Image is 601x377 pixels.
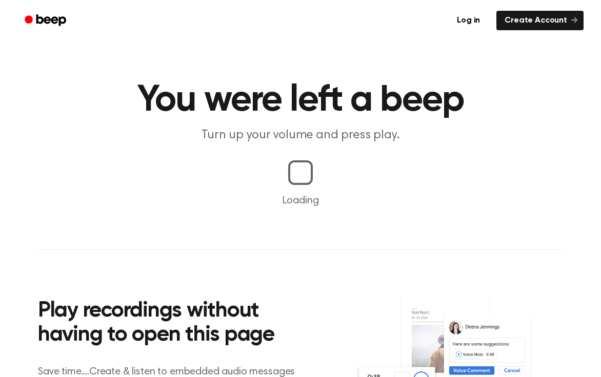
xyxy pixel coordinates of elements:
[38,299,314,348] h2: Play recordings without having to open this page
[104,127,497,144] p: Turn up your volume and press play.
[17,11,75,31] a: Beep
[38,82,563,119] h1: You were left a beep
[447,9,490,32] a: Log in
[12,193,589,208] p: Loading
[496,11,584,30] a: Create Account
